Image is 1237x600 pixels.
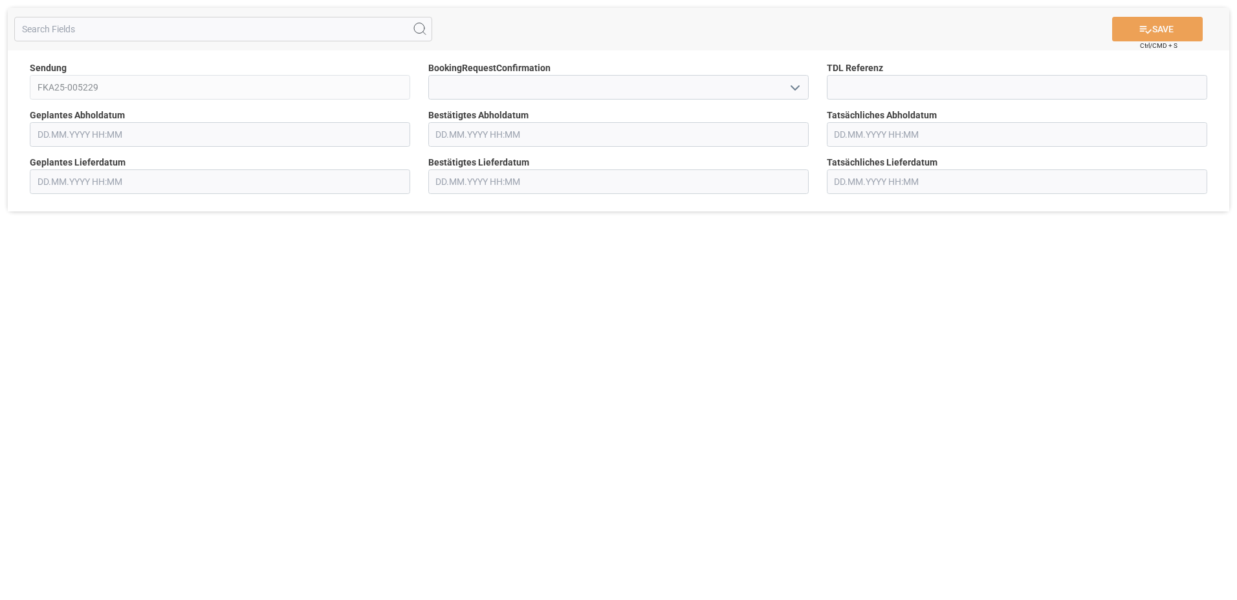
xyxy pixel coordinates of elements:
input: DD.MM.YYYY HH:MM [30,122,410,147]
input: Search Fields [14,17,432,41]
span: Tatsächliches Abholdatum [827,109,937,122]
input: DD.MM.YYYY HH:MM [827,169,1207,194]
span: Ctrl/CMD + S [1140,41,1177,50]
span: BookingRequestConfirmation [428,61,551,75]
button: open menu [784,78,804,98]
input: DD.MM.YYYY HH:MM [827,122,1207,147]
span: Geplantes Abholdatum [30,109,125,122]
span: TDL Referenz [827,61,883,75]
span: Bestätigtes Lieferdatum [428,156,529,169]
span: Sendung [30,61,67,75]
span: Tatsächliches Lieferdatum [827,156,937,169]
input: DD.MM.YYYY HH:MM [30,169,410,194]
input: DD.MM.YYYY HH:MM [428,169,809,194]
button: SAVE [1112,17,1203,41]
span: Geplantes Lieferdatum [30,156,126,169]
span: Bestätigtes Abholdatum [428,109,529,122]
input: DD.MM.YYYY HH:MM [428,122,809,147]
